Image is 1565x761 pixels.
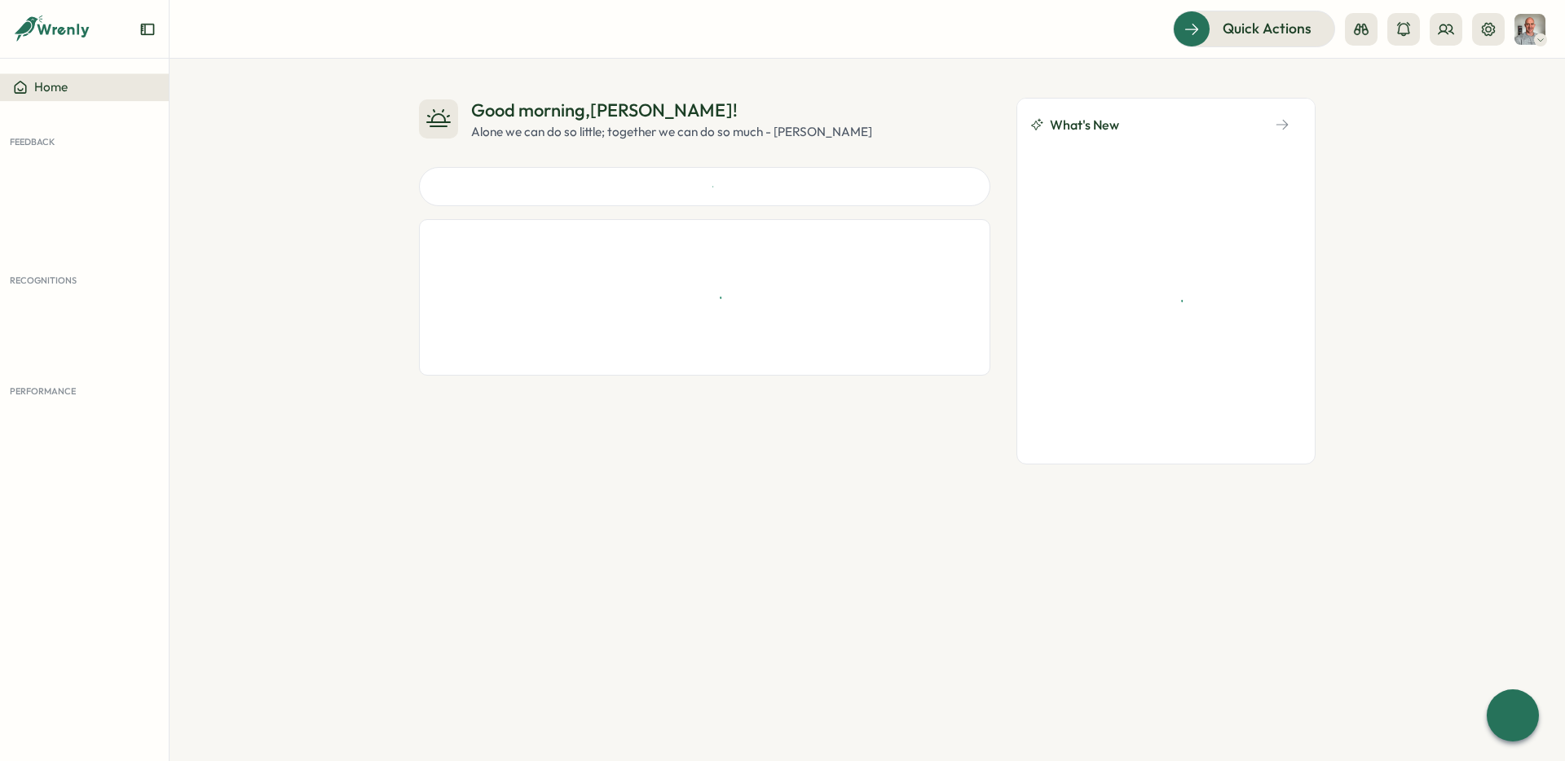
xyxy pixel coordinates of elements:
[471,98,872,123] div: Good morning , [PERSON_NAME] !
[139,21,156,37] button: Expand sidebar
[34,80,68,95] span: Home
[1223,18,1312,39] span: Quick Actions
[471,123,872,141] div: Alone we can do so little; together we can do so much - [PERSON_NAME]
[1173,11,1335,46] button: Quick Actions
[1050,115,1119,135] span: What's New
[1514,14,1545,45] img: Philipp Eberhardt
